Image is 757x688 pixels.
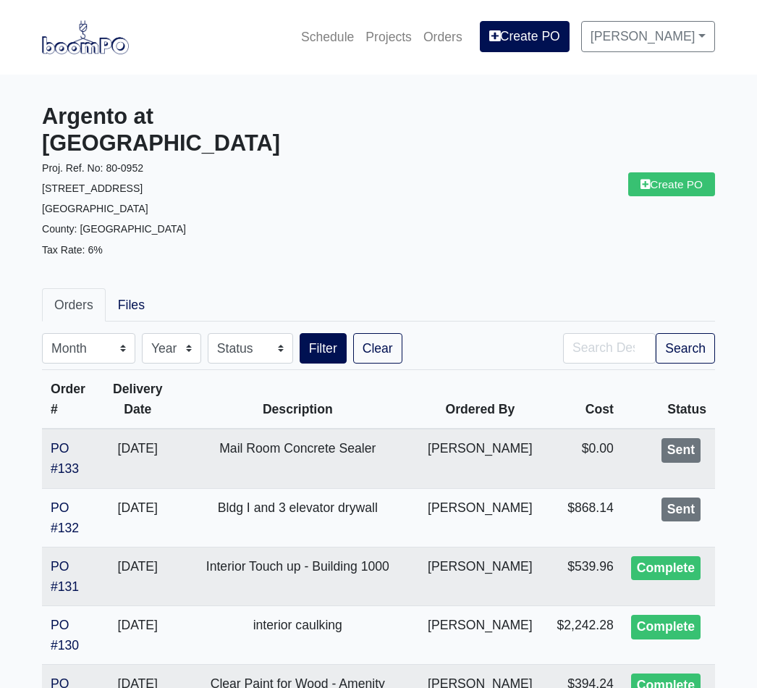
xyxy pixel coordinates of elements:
[541,429,622,488] td: $0.00
[51,559,79,594] a: PO #131
[480,21,570,51] a: Create PO
[177,369,420,429] th: Description
[99,369,177,429] th: Delivery Date
[42,20,129,54] img: boomPO
[419,369,541,429] th: Ordered By
[177,547,420,605] td: Interior Touch up - Building 1000
[177,429,420,488] td: Mail Room Concrete Sealer
[177,488,420,547] td: Bldg I and 3 elevator drywall
[631,615,701,639] div: Complete
[563,333,656,364] input: Search
[51,618,79,653] a: PO #130
[661,438,701,463] div: Sent
[42,104,368,157] h3: Argento at [GEOGRAPHIC_DATA]
[99,429,177,488] td: [DATE]
[177,606,420,665] td: interior caulking
[419,547,541,605] td: [PERSON_NAME]
[661,498,701,522] div: Sent
[622,369,715,429] th: Status
[418,21,468,53] a: Orders
[51,500,79,535] a: PO #132
[42,183,143,194] small: [STREET_ADDRESS]
[99,488,177,547] td: [DATE]
[99,547,177,605] td: [DATE]
[419,488,541,547] td: [PERSON_NAME]
[360,21,418,53] a: Projects
[51,441,79,476] a: PO #133
[419,429,541,488] td: [PERSON_NAME]
[42,244,103,256] small: Tax Rate: 6%
[42,369,99,429] th: Order #
[656,333,715,364] button: Search
[42,288,106,322] a: Orders
[628,172,715,196] a: Create PO
[541,547,622,605] td: $539.96
[541,369,622,429] th: Cost
[581,21,715,51] a: [PERSON_NAME]
[631,556,701,581] div: Complete
[541,488,622,547] td: $868.14
[353,333,402,364] a: Clear
[295,21,360,53] a: Schedule
[419,606,541,665] td: [PERSON_NAME]
[42,203,148,214] small: [GEOGRAPHIC_DATA]
[42,162,143,174] small: Proj. Ref. No: 80-0952
[42,223,186,235] small: County: [GEOGRAPHIC_DATA]
[106,288,157,322] a: Files
[300,333,347,364] button: Filter
[541,606,622,665] td: $2,242.28
[99,606,177,665] td: [DATE]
